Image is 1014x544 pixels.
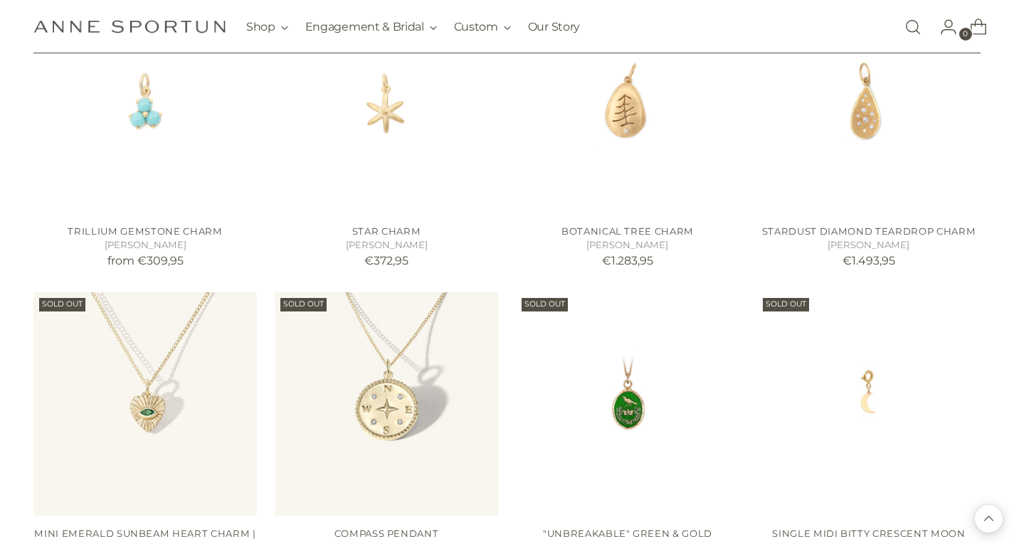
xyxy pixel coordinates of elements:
h5: [PERSON_NAME] [757,238,981,252]
a: Star Charm [352,225,421,237]
button: Engagement & Bridal [305,11,437,43]
span: 0 [959,28,972,41]
h5: [PERSON_NAME] [33,238,257,252]
a: Go to the account page [929,13,957,41]
a: Our Story [528,11,580,43]
span: €1.493,95 [843,254,895,267]
span: €1.283,95 [602,254,653,267]
span: €372,95 [364,254,408,267]
a: Botanical Tree Charm [561,225,694,237]
a: Stardust Diamond Teardrop Charm [762,225,976,237]
a: Trillium Gemstone Charm [68,225,222,237]
button: Shop [246,11,288,43]
h5: [PERSON_NAME] [275,238,498,252]
a: Single Midi Bitty Crescent Moon Charm | 14k [757,292,981,516]
button: Back to top [975,505,1003,533]
a: Open search modal [899,13,927,41]
button: Custom [454,11,511,43]
a: Anne Sportun Fine Jewellery [33,20,226,33]
a: Compass Pendant [334,528,439,539]
a: Mini Emerald Sunbeam Heart Charm | 10k [33,292,257,516]
a: Compass Pendant [275,292,498,516]
a: Open cart modal [958,13,987,41]
h5: [PERSON_NAME] [516,238,739,252]
p: from €309,95 [33,252,257,270]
